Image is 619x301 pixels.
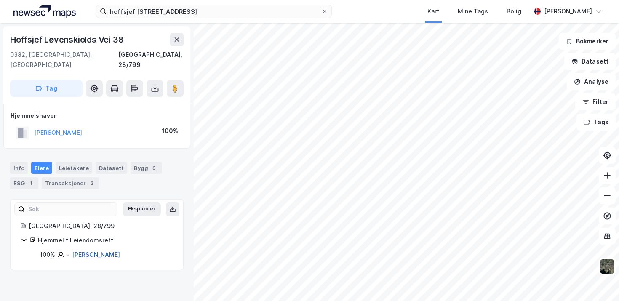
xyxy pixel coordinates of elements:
[162,126,178,136] div: 100%
[123,202,161,216] button: Ekspander
[567,73,616,90] button: Analyse
[576,114,616,131] button: Tags
[10,80,83,97] button: Tag
[40,250,55,260] div: 100%
[96,162,127,174] div: Datasett
[559,33,616,50] button: Bokmerker
[67,250,69,260] div: -
[31,162,52,174] div: Eiere
[107,5,321,18] input: Søk på adresse, matrikkel, gårdeiere, leietakere eller personer
[458,6,488,16] div: Mine Tags
[42,177,99,189] div: Transaksjoner
[38,235,173,245] div: Hjemmel til eiendomsrett
[25,203,117,216] input: Søk
[577,261,619,301] div: Kontrollprogram for chat
[88,179,96,187] div: 2
[56,162,92,174] div: Leietakere
[72,251,120,258] a: [PERSON_NAME]
[10,177,38,189] div: ESG
[575,93,616,110] button: Filter
[10,162,28,174] div: Info
[544,6,592,16] div: [PERSON_NAME]
[27,179,35,187] div: 1
[131,162,162,174] div: Bygg
[11,111,183,121] div: Hjemmelshaver
[10,50,118,70] div: 0382, [GEOGRAPHIC_DATA], [GEOGRAPHIC_DATA]
[599,258,615,274] img: 9k=
[577,261,619,301] iframe: Chat Widget
[564,53,616,70] button: Datasett
[507,6,521,16] div: Bolig
[29,221,173,231] div: [GEOGRAPHIC_DATA], 28/799
[10,33,125,46] div: Hoffsjef Løvenskiolds Vei 38
[118,50,184,70] div: [GEOGRAPHIC_DATA], 28/799
[150,164,158,172] div: 6
[427,6,439,16] div: Kart
[13,5,76,18] img: logo.a4113a55bc3d86da70a041830d287a7e.svg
